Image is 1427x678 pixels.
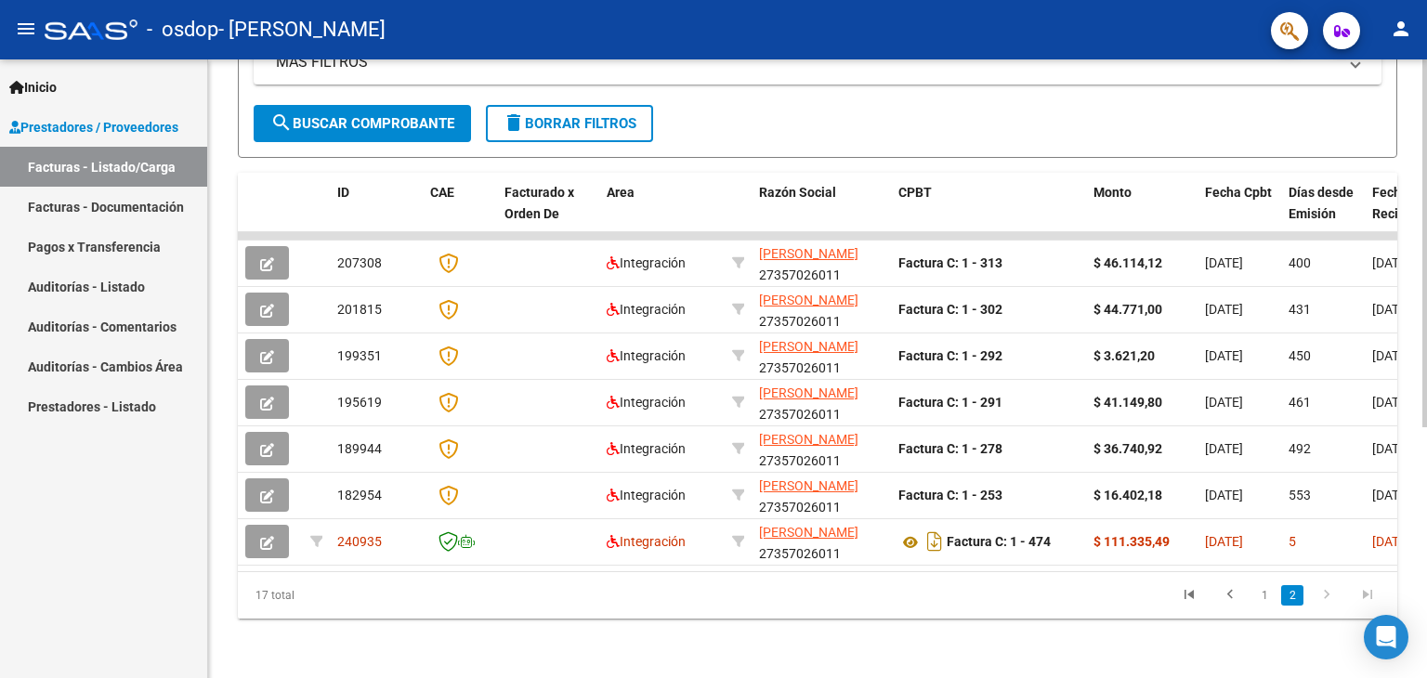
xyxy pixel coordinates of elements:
mat-icon: search [270,111,293,134]
span: 492 [1289,441,1311,456]
mat-icon: menu [15,18,37,40]
span: 553 [1289,488,1311,502]
div: 27357026011 [759,290,884,329]
span: Borrar Filtros [503,115,636,132]
span: 450 [1289,348,1311,363]
a: go to next page [1309,585,1344,606]
span: [DATE] [1205,395,1243,410]
span: Monto [1093,185,1132,200]
div: 27357026011 [759,243,884,282]
span: 431 [1289,302,1311,317]
span: Integración [607,302,686,317]
mat-icon: delete [503,111,525,134]
span: - [PERSON_NAME] [218,9,386,50]
span: Facturado x Orden De [504,185,574,221]
datatable-header-cell: Días desde Emisión [1281,173,1365,254]
strong: $ 3.621,20 [1093,348,1155,363]
span: 207308 [337,255,382,270]
span: Prestadores / Proveedores [9,117,178,137]
a: 1 [1253,585,1276,606]
span: Integración [607,441,686,456]
datatable-header-cell: Facturado x Orden De [497,173,599,254]
span: Integración [607,395,686,410]
span: [DATE] [1205,441,1243,456]
strong: Factura C: 1 - 292 [898,348,1002,363]
mat-expansion-panel-header: MAS FILTROS [254,40,1381,85]
datatable-header-cell: Area [599,173,725,254]
div: Open Intercom Messenger [1364,615,1408,659]
strong: $ 46.114,12 [1093,255,1162,270]
div: 27357026011 [759,383,884,422]
strong: Factura C: 1 - 253 [898,488,1002,502]
strong: Factura C: 1 - 474 [947,535,1051,550]
span: Fecha Recibido [1372,185,1424,221]
div: 27357026011 [759,522,884,561]
span: Integración [607,488,686,502]
span: Integración [607,255,686,270]
strong: Factura C: 1 - 278 [898,441,1002,456]
span: [DATE] [1205,534,1243,549]
span: [DATE] [1205,348,1243,363]
a: go to first page [1172,585,1207,606]
span: [DATE] [1205,302,1243,317]
span: [DATE] [1372,488,1410,502]
datatable-header-cell: Razón Social [752,173,891,254]
a: go to previous page [1212,585,1248,606]
div: 17 total [238,572,466,619]
span: 240935 [337,534,382,549]
span: Días desde Emisión [1289,185,1354,221]
i: Descargar documento [923,527,947,556]
span: Integración [607,348,686,363]
span: [PERSON_NAME] [759,293,858,307]
strong: $ 41.149,80 [1093,395,1162,410]
span: [DATE] [1372,441,1410,456]
span: [DATE] [1372,348,1410,363]
a: go to last page [1350,585,1385,606]
span: [PERSON_NAME] [759,525,858,540]
span: Inicio [9,77,57,98]
span: [PERSON_NAME] [759,246,858,261]
span: [DATE] [1372,534,1410,549]
datatable-header-cell: Monto [1086,173,1198,254]
span: - osdop [147,9,218,50]
span: Area [607,185,635,200]
span: 461 [1289,395,1311,410]
span: CAE [430,185,454,200]
span: [PERSON_NAME] [759,339,858,354]
span: Fecha Cpbt [1205,185,1272,200]
datatable-header-cell: Fecha Cpbt [1198,173,1281,254]
strong: $ 44.771,00 [1093,302,1162,317]
span: CPBT [898,185,932,200]
strong: Factura C: 1 - 302 [898,302,1002,317]
strong: $ 111.335,49 [1093,534,1170,549]
span: 182954 [337,488,382,502]
li: page 2 [1278,580,1306,611]
span: [DATE] [1372,395,1410,410]
span: [PERSON_NAME] [759,478,858,493]
span: 199351 [337,348,382,363]
datatable-header-cell: ID [330,173,423,254]
span: [PERSON_NAME] [759,432,858,447]
div: 27357026011 [759,429,884,468]
span: Buscar Comprobante [270,115,454,132]
span: [DATE] [1372,302,1410,317]
mat-icon: person [1390,18,1412,40]
strong: Factura C: 1 - 291 [898,395,1002,410]
li: page 1 [1250,580,1278,611]
a: 2 [1281,585,1303,606]
span: [DATE] [1205,488,1243,502]
span: 189944 [337,441,382,456]
strong: Factura C: 1 - 313 [898,255,1002,270]
span: 400 [1289,255,1311,270]
datatable-header-cell: CAE [423,173,497,254]
span: Razón Social [759,185,836,200]
span: 5 [1289,534,1296,549]
mat-panel-title: MAS FILTROS [276,52,1337,72]
span: Integración [607,534,686,549]
div: 27357026011 [759,336,884,375]
span: [DATE] [1372,255,1410,270]
button: Borrar Filtros [486,105,653,142]
strong: $ 16.402,18 [1093,488,1162,502]
datatable-header-cell: CPBT [891,173,1086,254]
span: [PERSON_NAME] [759,385,858,400]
